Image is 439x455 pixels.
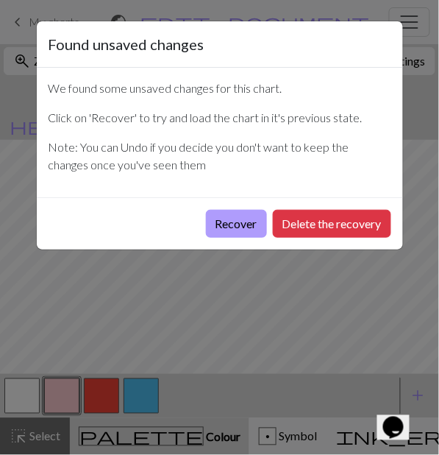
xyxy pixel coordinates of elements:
p: Note: You can Undo if you decide you don't want to keep the changes once you've seen them [49,138,391,174]
button: Delete the recovery [273,210,391,238]
button: Recover [206,210,267,238]
iframe: chat widget [377,396,424,440]
h5: Found unsaved changes [49,33,204,55]
p: Click on 'Recover' to try and load the chart in it's previous state. [49,109,391,127]
p: We found some unsaved changes for this chart. [49,80,391,97]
